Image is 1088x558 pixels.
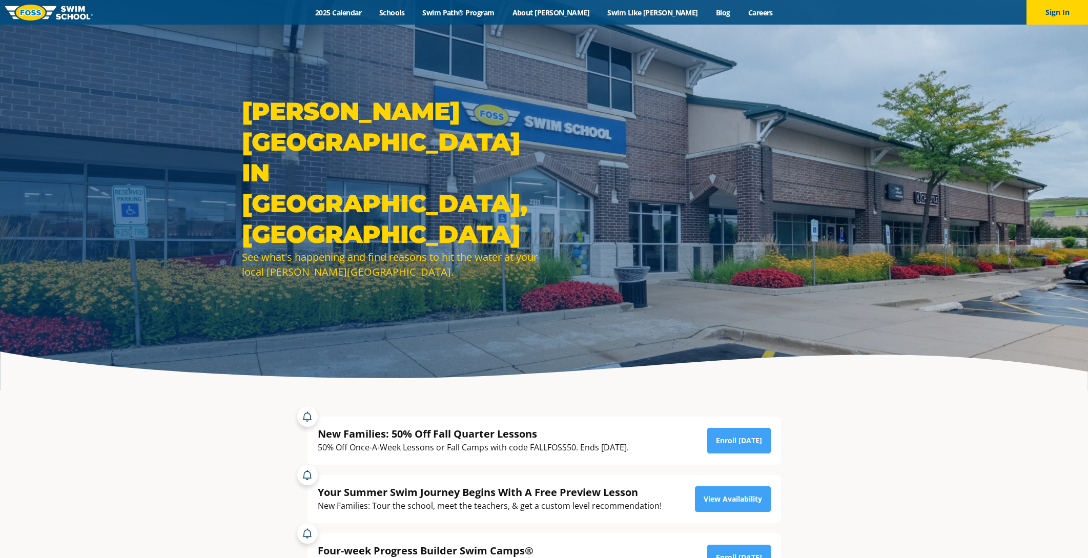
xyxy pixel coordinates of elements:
[318,441,629,454] div: 50% Off Once-A-Week Lessons or Fall Camps with code FALLFOSS50. Ends [DATE].
[707,8,739,17] a: Blog
[707,428,771,453] a: Enroll [DATE]
[242,250,539,279] div: See what's happening and find reasons to hit the water at your local [PERSON_NAME][GEOGRAPHIC_DATA].
[318,499,662,513] div: New Families: Tour the school, meet the teachers, & get a custom level recommendation!
[695,486,771,512] a: View Availability
[371,8,414,17] a: Schools
[306,8,371,17] a: 2025 Calendar
[5,5,93,20] img: FOSS Swim School Logo
[503,8,599,17] a: About [PERSON_NAME]
[318,485,662,499] div: Your Summer Swim Journey Begins With A Free Preview Lesson
[318,544,689,557] div: Four-week Progress Builder Swim Camps®
[414,8,503,17] a: Swim Path® Program
[318,427,629,441] div: New Families: 50% Off Fall Quarter Lessons
[599,8,707,17] a: Swim Like [PERSON_NAME]
[739,8,782,17] a: Careers
[242,96,539,250] h1: [PERSON_NAME][GEOGRAPHIC_DATA] in [GEOGRAPHIC_DATA], [GEOGRAPHIC_DATA]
